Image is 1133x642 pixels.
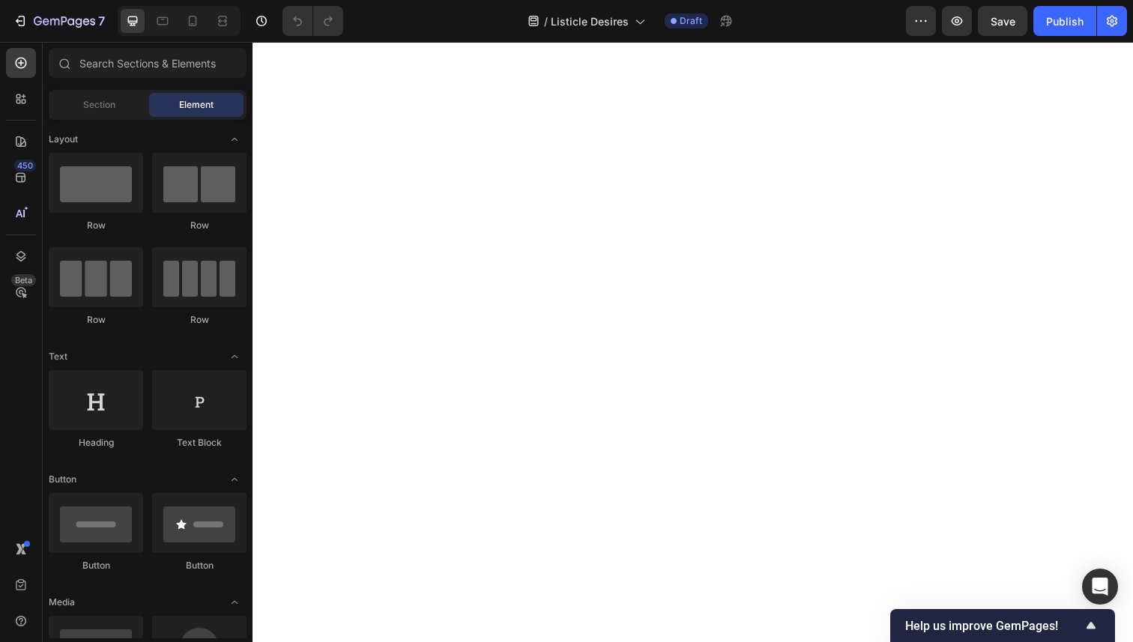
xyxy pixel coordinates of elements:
[1082,569,1118,605] div: Open Intercom Messenger
[223,467,247,491] span: Toggle open
[98,12,105,30] p: 7
[152,436,247,449] div: Text Block
[991,15,1015,28] span: Save
[49,350,67,363] span: Text
[49,219,143,232] div: Row
[152,313,247,327] div: Row
[49,436,143,449] div: Heading
[978,6,1027,36] button: Save
[49,48,247,78] input: Search Sections & Elements
[551,13,629,29] span: Listicle Desires
[223,127,247,151] span: Toggle open
[544,13,548,29] span: /
[179,98,214,112] span: Element
[253,42,1133,642] iframe: Design area
[14,160,36,172] div: 450
[83,98,115,112] span: Section
[905,617,1100,635] button: Show survey - Help us improve GemPages!
[905,619,1082,633] span: Help us improve GemPages!
[11,274,36,286] div: Beta
[49,473,76,486] span: Button
[49,559,143,572] div: Button
[152,559,247,572] div: Button
[49,133,78,146] span: Layout
[680,14,702,28] span: Draft
[1033,6,1096,36] button: Publish
[223,590,247,614] span: Toggle open
[223,345,247,369] span: Toggle open
[283,6,343,36] div: Undo/Redo
[6,6,112,36] button: 7
[152,219,247,232] div: Row
[1046,13,1084,29] div: Publish
[49,313,143,327] div: Row
[49,596,75,609] span: Media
